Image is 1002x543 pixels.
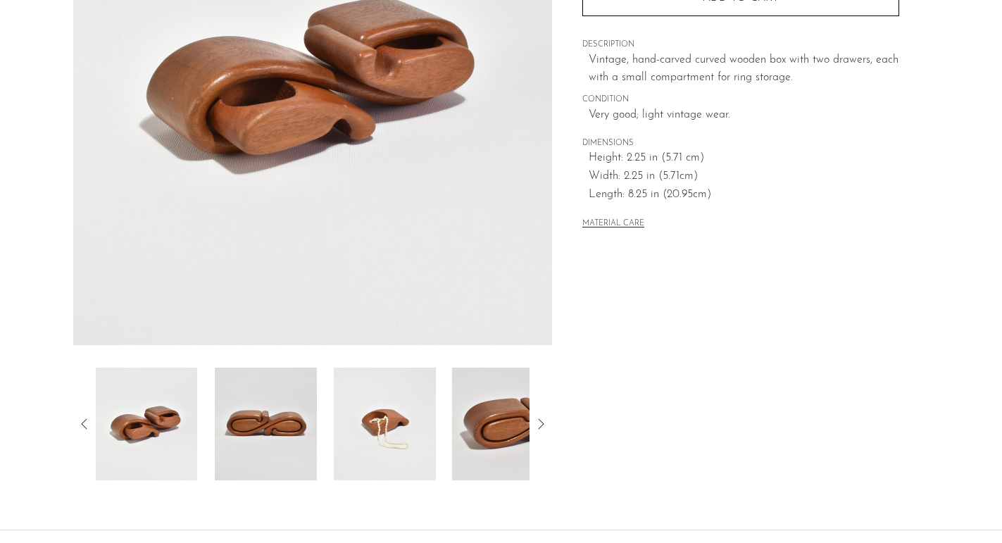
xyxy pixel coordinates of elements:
button: MATERIAL CARE [582,219,644,230]
img: Hand-Carved Ring Box [453,368,555,480]
img: Hand-Carved Ring Box [95,368,197,480]
span: DIMENSIONS [582,137,899,150]
span: Height: 2.25 in (5.71 cm) [589,149,899,168]
span: Width: 2.25 in (5.71cm) [589,168,899,186]
img: Hand-Carved Ring Box [334,368,436,480]
span: Very good; light vintage wear. [589,106,899,125]
span: Length: 8.25 in (20.95cm) [589,186,899,204]
p: Vintage, hand-carved curved wooden box with two drawers, each with a small compartment for ring s... [589,51,899,87]
span: CONDITION [582,94,899,106]
span: DESCRIPTION [582,39,899,51]
img: Hand-Carved Ring Box [215,368,317,480]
